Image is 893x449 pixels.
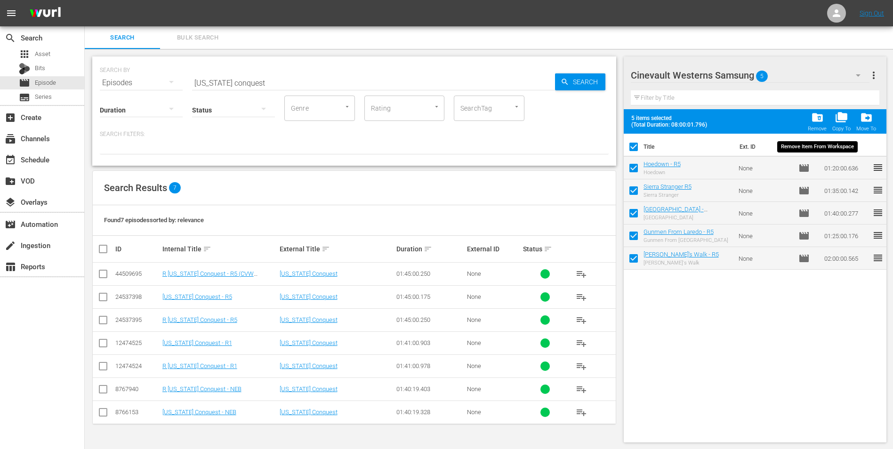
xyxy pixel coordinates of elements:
[576,407,587,418] span: playlist_add
[570,378,593,401] button: playlist_add
[5,176,16,187] span: VOD
[570,309,593,331] button: playlist_add
[90,32,154,43] span: Search
[631,121,711,128] span: (Total Duration: 08:00:01.796)
[832,126,851,132] div: Copy To
[756,66,768,86] span: 5
[821,157,872,179] td: 01:20:00.636
[872,230,884,241] span: reorder
[576,268,587,280] span: playlist_add
[798,162,810,174] span: Episode
[570,286,593,308] button: playlist_add
[644,260,719,266] div: [PERSON_NAME]'s Walk
[162,243,277,255] div: Internal Title
[162,409,236,416] a: [US_STATE] Conquest - NEB
[35,49,50,59] span: Asset
[872,207,884,218] span: reorder
[570,355,593,377] button: playlist_add
[793,134,819,160] th: Type
[396,243,464,255] div: Duration
[280,243,394,255] div: External Title
[19,92,30,103] span: Series
[5,133,16,144] span: Channels
[100,130,609,138] p: Search Filters:
[280,362,338,369] a: [US_STATE] Conquest
[396,270,464,277] div: 01:45:00.250
[467,409,521,416] div: None
[322,245,330,253] span: sort
[555,73,605,90] button: Search
[569,73,605,90] span: Search
[872,162,884,173] span: reorder
[734,134,793,160] th: Ext. ID
[798,208,810,219] span: Episode
[35,78,56,88] span: Episode
[280,339,338,346] a: [US_STATE] Conquest
[860,9,884,17] a: Sign Out
[735,247,795,270] td: None
[467,270,521,277] div: None
[868,64,879,87] button: more_vert
[576,291,587,303] span: playlist_add
[5,197,16,208] span: Overlays
[856,126,876,132] div: Move To
[576,361,587,372] span: playlist_add
[467,245,521,253] div: External ID
[396,409,464,416] div: 01:40:19.328
[631,115,711,121] span: 5 items selected
[5,261,16,273] span: Reports
[821,247,872,270] td: 02:00:00.565
[396,385,464,393] div: 01:40:19.403
[576,314,587,326] span: playlist_add
[162,385,241,393] a: R [US_STATE] Conquest - NEB
[576,384,587,395] span: playlist_add
[169,182,181,193] span: 7
[104,182,167,193] span: Search Results
[115,293,160,300] div: 24537398
[860,111,873,124] span: drive_file_move
[115,270,160,277] div: 44509695
[644,160,681,168] a: Hoedown - R5
[821,202,872,224] td: 01:40:00.277
[512,102,521,111] button: Open
[166,32,230,43] span: Bulk Search
[467,293,521,300] div: None
[280,316,338,323] a: [US_STATE] Conquest
[162,362,237,369] a: R [US_STATE] Conquest - R1
[821,179,872,202] td: 01:35:00.142
[570,401,593,424] button: playlist_add
[115,362,160,369] div: 12474524
[162,339,232,346] a: [US_STATE] Conquest - R1
[467,362,521,369] div: None
[644,183,692,190] a: Sierra Stranger R5
[735,202,795,224] td: None
[35,92,52,102] span: Series
[872,184,884,196] span: reorder
[829,108,853,135] button: Copy To
[5,240,16,251] span: Ingestion
[644,169,681,176] div: Hoedown
[644,237,728,243] div: Gunmen From [GEOGRAPHIC_DATA]
[115,339,160,346] div: 12474525
[5,112,16,123] span: Create
[19,77,30,88] span: Episode
[280,385,338,393] a: [US_STATE] Conquest
[835,111,848,124] span: folder_copy
[280,293,338,300] a: [US_STATE] Conquest
[5,154,16,166] span: Schedule
[19,48,30,60] span: Asset
[35,64,45,73] span: Bits
[396,339,464,346] div: 01:41:00.903
[853,108,879,135] button: Move To
[570,263,593,285] button: playlist_add
[100,70,183,96] div: Episodes
[280,409,338,416] a: [US_STATE] Conquest
[644,215,732,221] div: [GEOGRAPHIC_DATA]
[805,108,829,135] button: Remove
[19,63,30,74] div: Bits
[396,362,464,369] div: 01:41:00.978
[162,316,237,323] a: R [US_STATE] Conquest - R5
[798,230,810,241] span: Episode
[280,270,338,277] a: [US_STATE] Conquest
[396,293,464,300] div: 01:45:00.175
